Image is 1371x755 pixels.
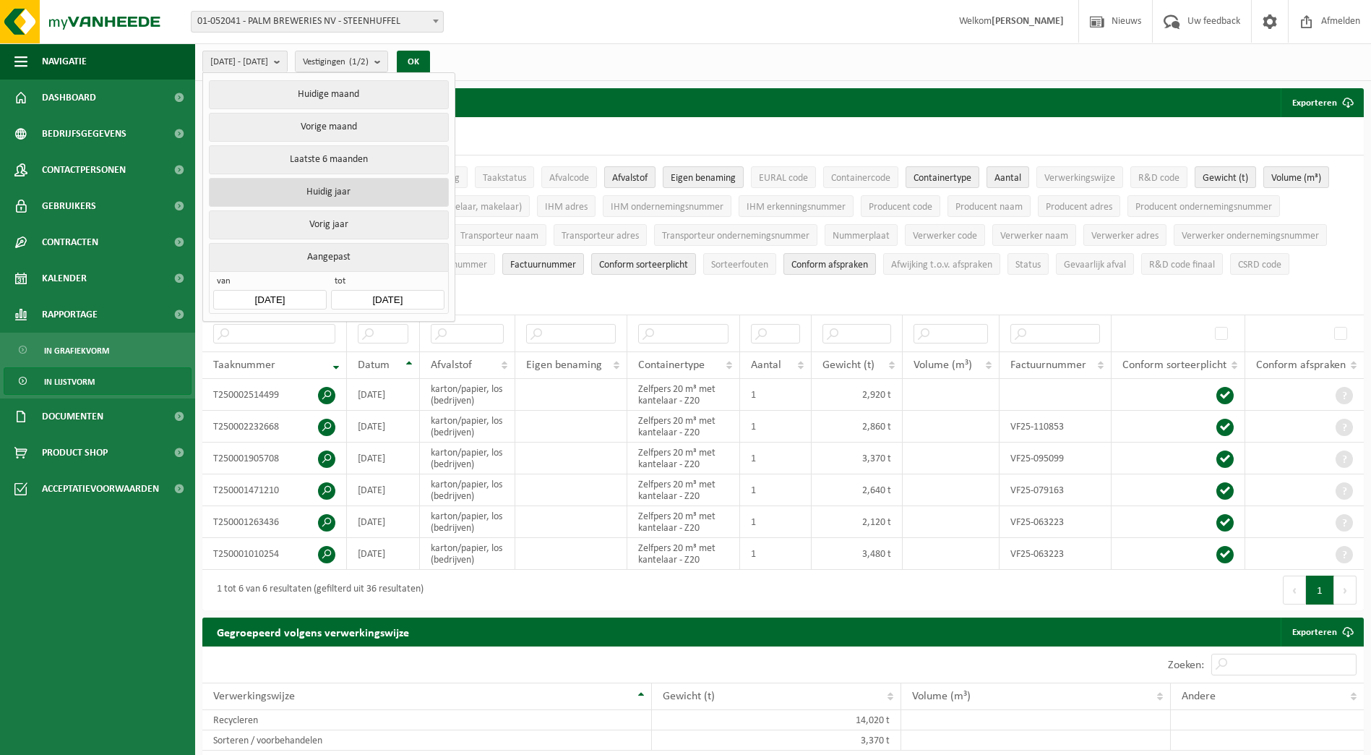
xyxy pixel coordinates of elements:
td: VF25-079163 [1000,474,1112,506]
button: NummerplaatNummerplaat: Activate to sort [825,224,898,246]
span: Transporteur adres [562,231,639,242]
span: 01-052041 - PALM BREWERIES NV - STEENHUFFEL [192,12,443,32]
button: Vorig jaar [209,210,448,239]
td: 2,860 t [812,411,903,443]
button: EURAL codeEURAL code: Activate to sort [751,166,816,188]
button: OK [397,51,430,74]
span: Transporteur ondernemingsnummer [662,231,809,242]
span: Gewicht (t) [822,359,874,371]
button: Afwijking t.o.v. afsprakenAfwijking t.o.v. afspraken: Activate to sort [883,253,1000,275]
span: Verwerker naam [1000,231,1068,242]
button: [DATE] - [DATE] [202,51,288,72]
span: Gewicht (t) [1203,173,1248,184]
span: In grafiekvorm [44,337,109,364]
td: [DATE] [347,443,420,474]
td: 14,020 t [652,710,901,730]
td: 1 [740,443,812,474]
button: StatusStatus: Activate to sort [1007,253,1049,275]
div: 1 tot 6 van 6 resultaten (gefilterd uit 36 resultaten) [210,577,424,603]
span: Nummerplaat [833,231,890,242]
td: T250001010254 [202,538,347,570]
span: Datum [358,359,390,371]
button: AfvalstofAfvalstof: Activate to sort [604,166,656,188]
button: Exporteren [1281,88,1362,117]
span: Factuurnummer [510,260,576,270]
button: Aangepast [209,243,448,271]
button: IHM adresIHM adres: Activate to sort [537,195,596,217]
span: EURAL code [759,173,808,184]
td: [DATE] [347,506,420,538]
td: Recycleren [202,710,652,730]
td: T250001905708 [202,443,347,474]
span: Aantal [751,359,781,371]
td: karton/papier, los (bedrijven) [420,506,515,538]
td: 1 [740,379,812,411]
button: R&D codeR&amp;D code: Activate to sort [1130,166,1187,188]
h2: Gegroepeerd volgens verwerkingswijze [202,618,424,646]
span: Verwerkingswijze [1044,173,1115,184]
span: IHM ondernemingsnummer [611,202,723,213]
button: Verwerker adresVerwerker adres: Activate to sort [1083,224,1166,246]
strong: [PERSON_NAME] [992,16,1064,27]
span: Conform afspraken [1256,359,1346,371]
button: Producent naamProducent naam: Activate to sort [947,195,1031,217]
td: T250001471210 [202,474,347,506]
span: Verwerker code [913,231,977,242]
span: Gevaarlijk afval [1064,260,1126,270]
button: Gevaarlijk afval : Activate to sort [1056,253,1134,275]
span: Vestigingen [303,51,369,73]
span: Conform sorteerplicht [599,260,688,270]
span: Kalender [42,260,87,297]
a: Exporteren [1281,618,1362,647]
td: 3,480 t [812,538,903,570]
button: Transporteur adresTransporteur adres: Activate to sort [554,224,647,246]
span: Volume (m³) [1271,173,1321,184]
span: van [213,276,326,290]
td: Zelfpers 20 m³ met kantelaar - Z20 [627,379,741,411]
span: Containercode [831,173,890,184]
span: Afvalstof [431,359,472,371]
span: Eigen benaming [671,173,736,184]
span: Verwerker adres [1091,231,1159,242]
button: Huidig jaar [209,178,448,207]
button: AfvalcodeAfvalcode: Activate to sort [541,166,597,188]
span: [DATE] - [DATE] [210,51,268,73]
td: [DATE] [347,379,420,411]
td: Zelfpers 20 m³ met kantelaar - Z20 [627,474,741,506]
span: Taakstatus [483,173,526,184]
span: Producent naam [955,202,1023,213]
button: Verwerker codeVerwerker code: Activate to sort [905,224,985,246]
span: Contracten [42,224,98,260]
button: FactuurnummerFactuurnummer: Activate to sort [502,253,584,275]
button: 1 [1306,576,1334,605]
span: Transporteur naam [460,231,538,242]
button: SorteerfoutenSorteerfouten: Activate to sort [703,253,776,275]
td: 2,120 t [812,506,903,538]
td: 1 [740,474,812,506]
button: Vestigingen(1/2) [295,51,388,72]
span: 01-052041 - PALM BREWERIES NV - STEENHUFFEL [191,11,444,33]
span: Afvalstof [612,173,648,184]
button: Huidige maand [209,80,448,109]
button: Verwerker naamVerwerker naam: Activate to sort [992,224,1076,246]
td: VF25-063223 [1000,538,1112,570]
button: Transporteur naamTransporteur naam: Activate to sort [452,224,546,246]
span: Eigen benaming [526,359,602,371]
a: In lijstvorm [4,367,192,395]
td: 2,640 t [812,474,903,506]
td: Zelfpers 20 m³ met kantelaar - Z20 [627,411,741,443]
td: karton/papier, los (bedrijven) [420,379,515,411]
span: Aantal [994,173,1021,184]
td: 1 [740,411,812,443]
span: Volume (m³) [912,691,971,702]
count: (1/2) [349,57,369,67]
button: Vorige maand [209,113,448,142]
span: Afvalcode [549,173,589,184]
span: Contactpersonen [42,152,126,188]
td: karton/papier, los (bedrijven) [420,443,515,474]
span: In lijstvorm [44,368,95,396]
td: Zelfpers 20 m³ met kantelaar - Z20 [627,443,741,474]
button: Producent adresProducent adres: Activate to sort [1038,195,1120,217]
span: tot [331,276,444,290]
td: Zelfpers 20 m³ met kantelaar - Z20 [627,506,741,538]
